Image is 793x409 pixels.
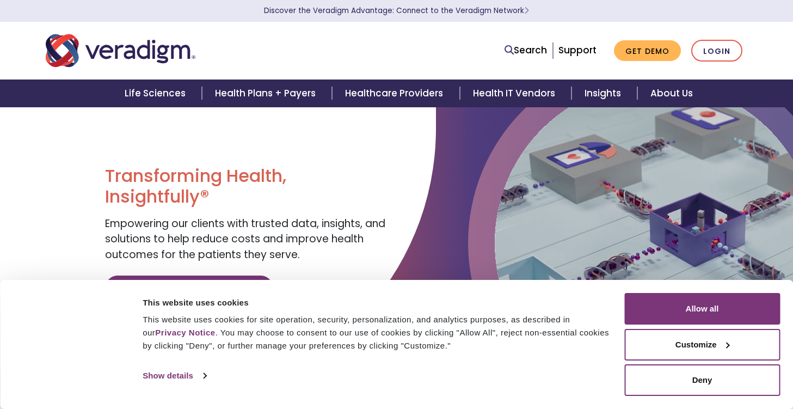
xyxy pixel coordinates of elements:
[624,293,780,325] button: Allow all
[691,40,742,62] a: Login
[637,80,706,107] a: About Us
[46,33,195,69] img: Veradigm logo
[105,216,385,262] span: Empowering our clients with trusted data, insights, and solutions to help reduce costs and improv...
[624,364,780,396] button: Deny
[143,313,612,352] div: This website uses cookies for site operation, security, personalization, and analytics purposes, ...
[614,40,681,62] a: Get Demo
[105,166,388,207] h1: Transforming Health, Insightfully®
[460,80,571,107] a: Health IT Vendors
[624,329,780,361] button: Customize
[524,5,529,16] span: Learn More
[505,43,547,58] a: Search
[202,80,332,107] a: Health Plans + Payers
[105,276,273,301] a: Discover Veradigm's Value
[143,296,612,309] div: This website uses cookies
[155,328,215,337] a: Privacy Notice
[558,44,597,57] a: Support
[332,80,459,107] a: Healthcare Providers
[112,80,202,107] a: Life Sciences
[143,368,206,384] a: Show details
[264,5,529,16] a: Discover the Veradigm Advantage: Connect to the Veradigm NetworkLearn More
[571,80,637,107] a: Insights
